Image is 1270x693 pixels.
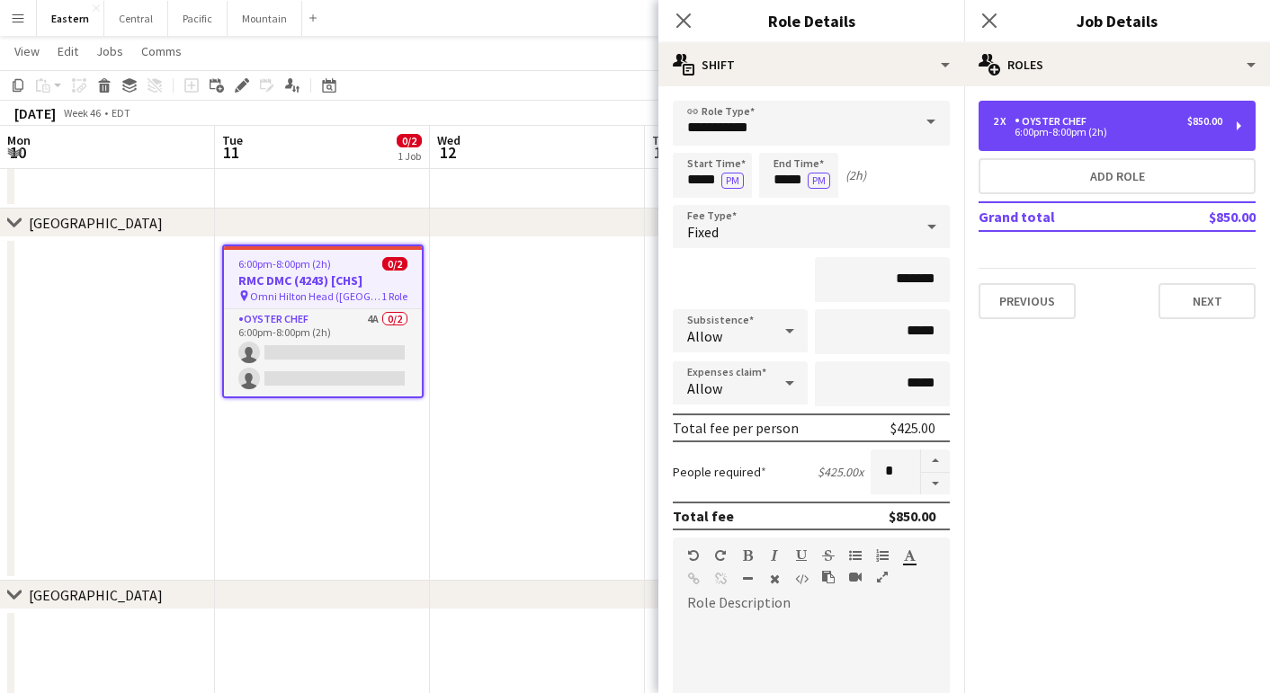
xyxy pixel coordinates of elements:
span: Tue [222,132,243,148]
span: Jobs [96,43,123,59]
div: [DATE] [14,104,56,122]
button: Horizontal Line [741,572,754,586]
div: Total fee [673,507,734,525]
button: PM [721,173,744,189]
button: Paste as plain text [822,570,835,584]
div: Oyster Chef [1015,115,1094,128]
button: PM [808,173,830,189]
td: $850.00 [1149,202,1256,231]
span: View [14,43,40,59]
button: Text Color [903,548,916,563]
button: Increase [921,449,950,473]
button: Unordered List [849,548,862,563]
span: 10 [4,142,31,163]
span: 0/2 [397,134,422,147]
div: $850.00 [1187,115,1222,128]
button: Bold [741,548,754,563]
app-job-card: 6:00pm-8:00pm (2h)0/2RMC DMC (4243) [CHS] Omni Hilton Head ([GEOGRAPHIC_DATA], [GEOGRAPHIC_DATA])... [222,244,424,398]
div: $425.00 [890,419,935,437]
span: Week 46 [59,106,104,120]
span: Comms [141,43,182,59]
button: Mountain [228,1,302,36]
span: Allow [687,327,722,345]
div: [GEOGRAPHIC_DATA] [29,214,163,232]
span: Mon [7,132,31,148]
div: Total fee per person [673,419,799,437]
button: Pacific [168,1,228,36]
button: Ordered List [876,548,889,563]
a: Jobs [89,40,130,63]
button: Italic [768,548,781,563]
h3: RMC DMC (4243) [CHS] [224,272,422,289]
td: Grand total [979,202,1149,231]
a: Edit [50,40,85,63]
div: Roles [964,43,1270,86]
button: Undo [687,548,700,563]
a: Comms [134,40,189,63]
button: Fullscreen [876,570,889,584]
button: Clear Formatting [768,572,781,586]
span: 11 [219,142,243,163]
button: Redo [714,548,727,563]
h3: Job Details [964,9,1270,32]
div: EDT [112,106,130,120]
div: $850.00 [889,507,935,525]
button: Central [104,1,168,36]
span: 12 [434,142,461,163]
span: 13 [649,142,675,163]
button: Decrease [921,473,950,495]
app-card-role: Oyster Chef4A0/26:00pm-8:00pm (2h) [224,309,422,396]
div: 6:00pm-8:00pm (2h) [993,128,1222,137]
a: View [7,40,47,63]
button: Add role [979,158,1256,194]
div: [GEOGRAPHIC_DATA] [29,586,163,604]
button: Next [1158,283,1256,319]
div: 2 x [993,115,1015,128]
label: People required [673,464,766,480]
span: Fixed [687,223,719,241]
button: Underline [795,548,808,563]
div: (2h) [845,167,866,183]
span: 0/2 [382,257,407,271]
span: Edit [58,43,78,59]
div: $425.00 x [818,464,863,480]
div: 1 Job [398,149,421,163]
span: Allow [687,379,722,397]
div: Shift [658,43,964,86]
span: Thu [652,132,675,148]
span: Omni Hilton Head ([GEOGRAPHIC_DATA], [GEOGRAPHIC_DATA]) [250,289,381,303]
button: Eastern [37,1,104,36]
button: HTML Code [795,572,808,586]
button: Strikethrough [822,548,835,563]
h3: Role Details [658,9,964,32]
span: Wed [437,132,461,148]
button: Previous [979,283,1076,319]
button: Insert video [849,570,862,584]
span: 6:00pm-8:00pm (2h) [238,257,331,271]
span: 1 Role [381,289,407,303]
